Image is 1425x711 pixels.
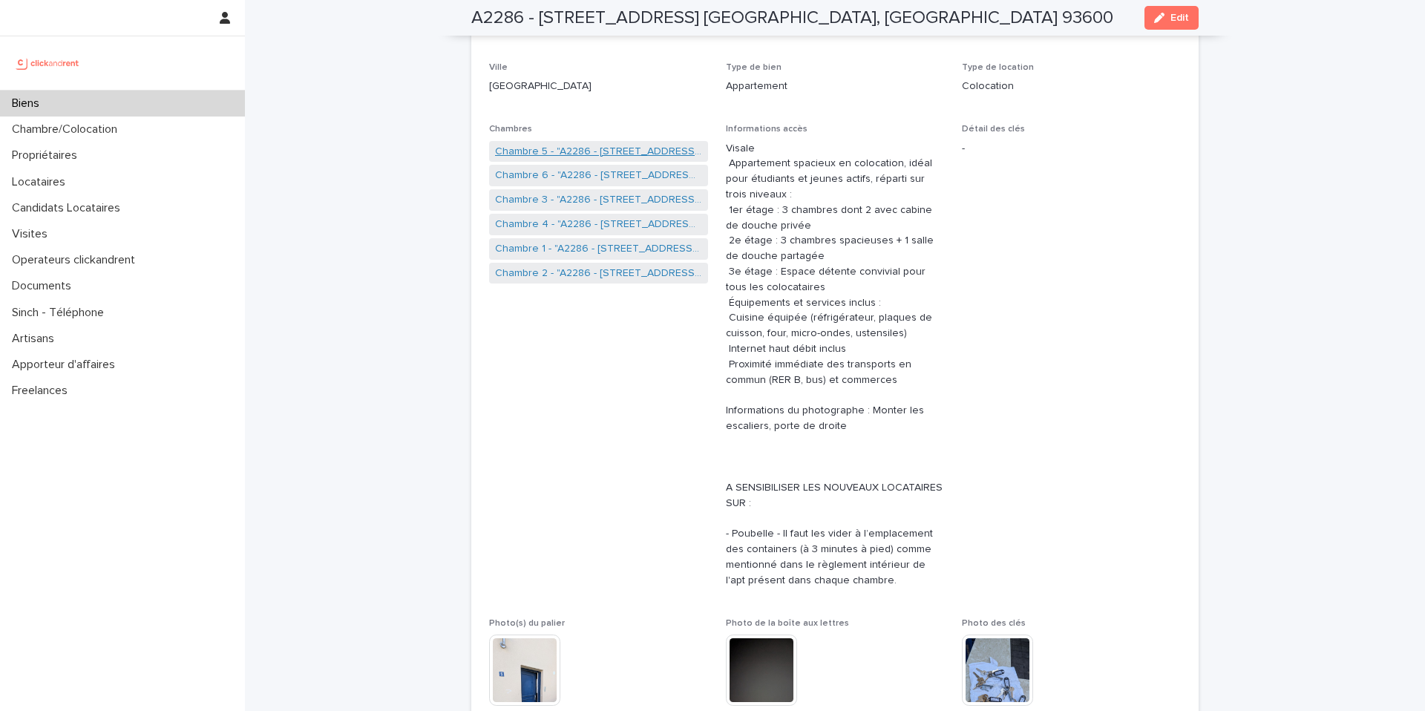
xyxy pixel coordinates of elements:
a: Chambre 4 - "A2286 - [STREET_ADDRESS] [GEOGRAPHIC_DATA], [GEOGRAPHIC_DATA] 93600" [495,217,702,232]
p: Freelances [6,384,79,398]
span: Ville [489,63,508,72]
span: Photo des clés [962,619,1026,628]
h2: A2286 - [STREET_ADDRESS] [GEOGRAPHIC_DATA], [GEOGRAPHIC_DATA] 93600 [471,7,1113,29]
p: Apporteur d'affaires [6,358,127,372]
p: Documents [6,279,83,293]
p: Candidats Locataires [6,201,132,215]
p: Propriétaires [6,148,89,163]
span: Chambres [489,125,532,134]
button: Edit [1144,6,1199,30]
span: Photo(s) du palier [489,619,565,628]
p: Operateurs clickandrent [6,253,147,267]
span: Type de bien [726,63,782,72]
p: Visites [6,227,59,241]
p: Locataires [6,175,77,189]
a: Chambre 3 - "A2286 - [STREET_ADDRESS] [GEOGRAPHIC_DATA], [GEOGRAPHIC_DATA] 93600" [495,192,702,208]
p: Artisans [6,332,66,346]
p: [GEOGRAPHIC_DATA] [489,79,708,94]
p: - [962,141,1181,157]
p: Biens [6,96,51,111]
a: Chambre 2 - "A2286 - [STREET_ADDRESS] [GEOGRAPHIC_DATA], [GEOGRAPHIC_DATA] 93600" [495,266,702,281]
img: UCB0brd3T0yccxBKYDjQ [12,48,84,78]
span: Type de location [962,63,1034,72]
span: Photo de la boîte aux lettres [726,619,849,628]
p: Colocation [962,79,1181,94]
a: Chambre 5 - "A2286 - [STREET_ADDRESS] [GEOGRAPHIC_DATA], [GEOGRAPHIC_DATA] 93600" [495,144,702,160]
p: Chambre/Colocation [6,122,129,137]
a: Chambre 6 - "A2286 - [STREET_ADDRESS] [GEOGRAPHIC_DATA], [GEOGRAPHIC_DATA] 93600" [495,168,702,183]
a: Chambre 1 - "A2286 - [STREET_ADDRESS] [GEOGRAPHIC_DATA], [GEOGRAPHIC_DATA] 93600" [495,241,702,257]
span: Détail des clés [962,125,1025,134]
p: Appartement [726,79,945,94]
span: Edit [1170,13,1189,23]
span: Informations accès [726,125,807,134]
p: Visale Appartement spacieux en colocation, idéal pour étudiants et jeunes actifs, réparti sur tro... [726,141,945,589]
p: Sinch - Téléphone [6,306,116,320]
